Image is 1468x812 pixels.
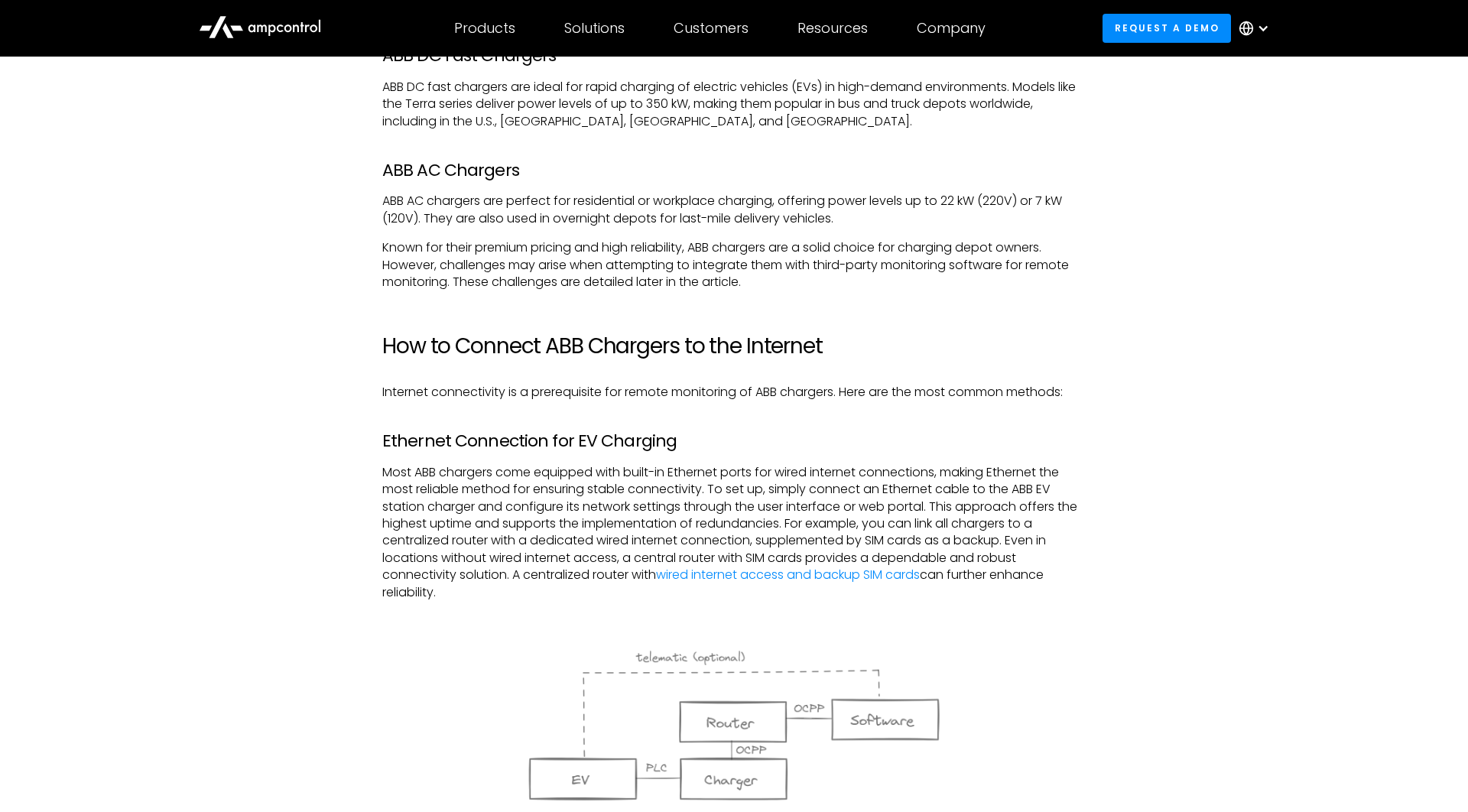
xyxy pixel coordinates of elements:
div: Resources [797,20,868,37]
a: wired internet access and backup SIM cards [656,566,920,583]
h3: Ethernet Connection for EV Charging [382,431,1086,451]
p: ABB DC fast chargers are ideal for rapid charging of electric vehicles (EVs) in high-demand envir... [382,79,1086,130]
p: ABB AC chargers are perfect for residential or workplace charging, offering power levels up to 22... [382,193,1086,227]
div: Customers [674,20,749,37]
a: Request a demo [1103,14,1231,42]
div: Company [917,20,986,37]
img: ABB charger connection with router [523,644,945,806]
div: Solutions [564,20,625,37]
p: Internet connectivity is a prerequisite for remote monitoring of ABB chargers. Here are the most ... [382,384,1086,401]
h3: ABB AC Chargers [382,161,1086,180]
p: Most ABB chargers come equipped with built-in Ethernet ports for wired internet connections, maki... [382,464,1086,601]
h2: How to Connect ABB Chargers to the Internet [382,333,1086,359]
div: Products [454,20,515,37]
h3: ABB DC Fast Chargers [382,46,1086,66]
p: Known for their premium pricing and high reliability, ABB chargers are a solid choice for chargin... [382,239,1086,291]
